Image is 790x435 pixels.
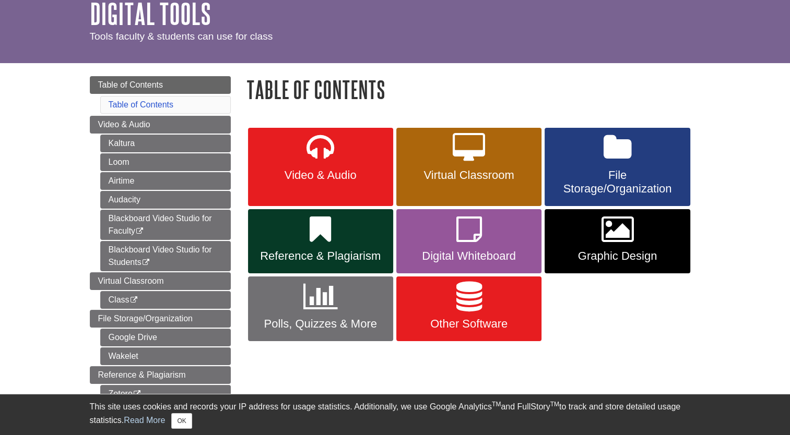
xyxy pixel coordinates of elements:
[90,366,231,384] a: Reference & Plagiarism
[98,370,186,379] span: Reference & Plagiarism
[404,249,534,263] span: Digital Whiteboard
[142,259,150,266] i: This link opens in a new window
[100,172,231,190] a: Airtime
[100,291,231,309] a: Class
[90,310,231,328] a: File Storage/Organization
[552,249,682,263] span: Graphic Design
[246,76,701,103] h1: Table of Contents
[90,401,701,429] div: This site uses cookies and records your IP address for usage statistics. Additionally, we use Goo...
[100,329,231,346] a: Google Drive
[248,128,393,206] a: Video & Audio
[133,391,142,397] i: This link opens in a new window
[396,128,541,206] a: Virtual Classroom
[248,276,393,341] a: Polls, Quizzes & More
[256,168,385,182] span: Video & Audio
[98,120,150,129] span: Video & Audio
[90,31,273,42] span: Tools faculty & students can use for class
[404,168,534,182] span: Virtual Classroom
[171,413,192,429] button: Close
[100,135,231,152] a: Kaltura
[545,209,690,274] a: Graphic Design
[248,209,393,274] a: Reference & Plagiarism
[256,317,385,331] span: Polls, Quizzes & More
[256,249,385,263] span: Reference & Plagiarism
[98,276,164,285] span: Virtual Classroom
[100,347,231,365] a: Wakelet
[90,76,231,94] a: Table of Contents
[129,297,138,304] i: This link opens in a new window
[135,228,144,235] i: This link opens in a new window
[552,168,682,196] span: File Storage/Organization
[550,401,559,408] sup: TM
[396,276,541,341] a: Other Software
[100,241,231,271] a: Blackboard Video Studio for Students
[100,191,231,209] a: Audacity
[545,128,690,206] a: File Storage/Organization
[90,116,231,134] a: Video & Audio
[98,80,163,89] span: Table of Contents
[492,401,501,408] sup: TM
[100,385,231,403] a: Zotero
[100,153,231,171] a: Loom
[100,210,231,240] a: Blackboard Video Studio for Faculty
[109,100,174,109] a: Table of Contents
[90,272,231,290] a: Virtual Classroom
[404,317,534,331] span: Other Software
[98,314,193,323] span: File Storage/Organization
[124,416,165,425] a: Read More
[396,209,541,274] a: Digital Whiteboard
